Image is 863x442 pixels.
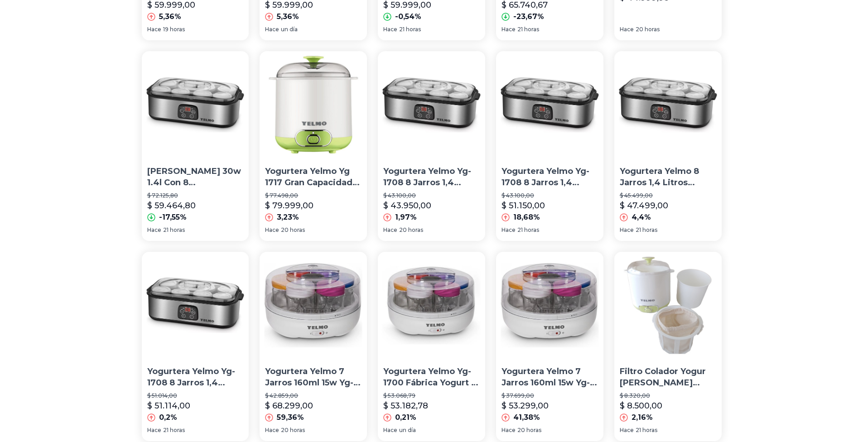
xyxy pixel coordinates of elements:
[399,226,423,234] span: 20 horas
[517,226,539,234] span: 21 horas
[383,192,480,199] p: $ 43.100,00
[260,51,367,159] img: Yogurtera Yelmo Yg 1717 Gran Capacidad 1.5l Clasico, Griego
[636,427,657,434] span: 21 horas
[496,51,603,240] a: Yogurtera Yelmo Yg-1708 8 Jarros 1,4 Litros Digital LedYogurtera Yelmo Yg-1708 8 Jarros 1,4 Litro...
[614,252,722,441] a: Filtro Colador Yogur Griego Yogurtera Yelmo X2 ReutilizableFiltro Colador Yogur [PERSON_NAME] Yog...
[142,51,249,240] a: Yelmo Yogurtera 30w 1.4l Con 8 Jarros De Vidrio Yg-1708[PERSON_NAME] 30w 1.4l Con 8 [PERSON_NAME]...
[501,427,516,434] span: Hace
[142,252,249,359] img: Yogurtera Yelmo Yg-1708 8 Jarros 1,4 Litros Digital Led
[378,51,485,240] a: Yogurtera Yelmo Yg-1708 8 Jarros 1,4 Litros Digital Led CYogurtera Yelmo Yg-1708 8 Jarros 1,4 Lit...
[147,392,244,399] p: $ 51.014,00
[614,51,722,240] a: Yogurtera Yelmo 8 Jarros 1,4 Litros Digital Led Yg-1708 PlateadoYogurtera Yelmo 8 Jarros 1,4 Litr...
[147,226,161,234] span: Hace
[378,51,485,159] img: Yogurtera Yelmo Yg-1708 8 Jarros 1,4 Litros Digital Led C
[281,226,305,234] span: 20 horas
[614,252,722,359] img: Filtro Colador Yogur Griego Yogurtera Yelmo X2 Reutilizable
[383,366,480,389] p: Yogurtera Yelmo Yg-1700 Fábrica Yogurt + 7 Frascos [PERSON_NAME]
[620,366,716,389] p: Filtro Colador Yogur [PERSON_NAME] Yogurtera Yelmo X2 Reutilizable
[620,192,716,199] p: $ 45.499,00
[620,199,668,212] p: $ 47.499,00
[620,399,662,412] p: $ 8.500,00
[277,212,299,223] p: 3,23%
[513,412,540,423] p: 41,38%
[501,199,545,212] p: $ 51.150,00
[501,166,598,188] p: Yogurtera Yelmo Yg-1708 8 Jarros 1,4 Litros Digital Led
[159,11,181,22] p: 5,36%
[383,392,480,399] p: $ 53.068,79
[383,166,480,188] p: Yogurtera Yelmo Yg-1708 8 Jarros 1,4 Litros Digital Led C
[517,26,539,33] span: 21 horas
[265,366,362,389] p: Yogurtera Yelmo 7 Jarros 160ml 15w Yg-1700
[260,252,367,441] a: Yogurtera Yelmo 7 Jarros 160ml 15w Yg-1700Yogurtera Yelmo 7 Jarros 160ml 15w Yg-1700$ 42.859,00$ ...
[620,392,716,399] p: $ 8.320,00
[636,26,660,33] span: 20 horas
[281,26,298,33] span: un día
[632,412,653,423] p: 2,16%
[496,51,603,159] img: Yogurtera Yelmo Yg-1708 8 Jarros 1,4 Litros Digital Led
[260,252,367,359] img: Yogurtera Yelmo 7 Jarros 160ml 15w Yg-1700
[142,51,249,159] img: Yelmo Yogurtera 30w 1.4l Con 8 Jarros De Vidrio Yg-1708
[147,199,196,212] p: $ 59.464,80
[147,26,161,33] span: Hace
[383,427,397,434] span: Hace
[383,226,397,234] span: Hace
[265,392,362,399] p: $ 42.859,00
[147,399,190,412] p: $ 51.114,00
[395,212,417,223] p: 1,97%
[265,226,279,234] span: Hace
[614,51,722,159] img: Yogurtera Yelmo 8 Jarros 1,4 Litros Digital Led Yg-1708 Plateado
[277,11,299,22] p: 5,36%
[378,252,485,359] img: Yogurtera Yelmo Yg-1700 Fábrica Yogurt + 7 Frascos Vidrio
[632,212,651,223] p: 4,4%
[378,252,485,441] a: Yogurtera Yelmo Yg-1700 Fábrica Yogurt + 7 Frascos Vidrio Yogurtera Yelmo Yg-1700 Fábrica Yogurt ...
[147,427,161,434] span: Hace
[277,412,304,423] p: 59,36%
[147,366,244,389] p: Yogurtera Yelmo Yg-1708 8 Jarros 1,4 Litros Digital Led
[163,427,185,434] span: 21 horas
[265,192,362,199] p: $ 77.498,00
[620,226,634,234] span: Hace
[265,166,362,188] p: Yogurtera Yelmo Yg 1717 Gran Capacidad 1.5l Clasico, [PERSON_NAME]
[496,252,603,441] a: Yogurtera Yelmo 7 Jarros 160ml 15w Yg-1700Yogurtera Yelmo 7 Jarros 160ml 15w Yg-1700$ 37.699,00$ ...
[260,51,367,240] a: Yogurtera Yelmo Yg 1717 Gran Capacidad 1.5l Clasico, GriegoYogurtera Yelmo Yg 1717 Gran Capacidad...
[395,11,421,22] p: -0,54%
[265,26,279,33] span: Hace
[496,252,603,359] img: Yogurtera Yelmo 7 Jarros 160ml 15w Yg-1700
[142,252,249,441] a: Yogurtera Yelmo Yg-1708 8 Jarros 1,4 Litros Digital LedYogurtera Yelmo Yg-1708 8 Jarros 1,4 Litro...
[620,26,634,33] span: Hace
[620,427,634,434] span: Hace
[383,199,431,212] p: $ 43.950,00
[399,427,416,434] span: un día
[501,192,598,199] p: $ 43.100,00
[501,366,598,389] p: Yogurtera Yelmo 7 Jarros 160ml 15w Yg-1700
[395,412,416,423] p: 0,21%
[163,226,185,234] span: 21 horas
[501,26,516,33] span: Hace
[159,212,187,223] p: -17,55%
[265,399,313,412] p: $ 68.299,00
[513,11,544,22] p: -23,67%
[383,399,428,412] p: $ 53.182,78
[163,26,185,33] span: 19 horas
[159,412,177,423] p: 0,2%
[265,199,313,212] p: $ 79.999,00
[501,399,549,412] p: $ 53.299,00
[383,26,397,33] span: Hace
[147,192,244,199] p: $ 72.125,80
[147,166,244,188] p: [PERSON_NAME] 30w 1.4l Con 8 [PERSON_NAME]-1708
[399,26,421,33] span: 21 horas
[501,392,598,399] p: $ 37.699,00
[636,226,657,234] span: 21 horas
[620,166,716,188] p: Yogurtera Yelmo 8 Jarros 1,4 Litros Digital Led Yg-1708 Plateado
[513,212,540,223] p: 18,68%
[265,427,279,434] span: Hace
[517,427,541,434] span: 20 horas
[501,226,516,234] span: Hace
[281,427,305,434] span: 20 horas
